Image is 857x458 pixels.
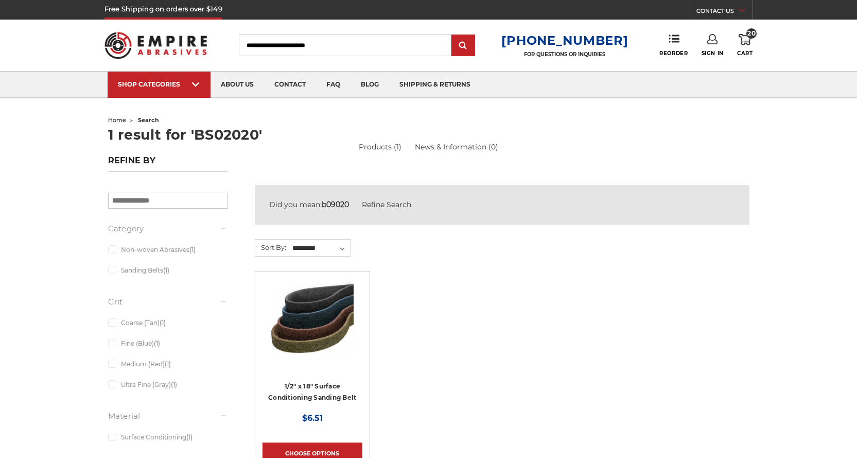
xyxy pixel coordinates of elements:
[118,80,200,88] div: SHOP CATEGORIES
[263,279,362,379] a: Surface Conditioning Sanding Belts
[351,72,389,98] a: blog
[737,34,753,57] a: 20 Cart
[415,142,498,152] a: News & Information (0)
[211,72,264,98] a: about us
[659,50,688,57] span: Reorder
[264,72,316,98] a: contact
[291,241,351,256] select: Sort By:
[389,72,481,98] a: shipping & returns
[255,240,286,255] label: Sort By:
[268,382,356,402] a: 1/2" x 18" Surface Conditioning Sanding Belt
[453,36,474,56] input: Submit
[104,25,207,65] img: Empire Abrasives
[271,279,354,361] img: Surface Conditioning Sanding Belts
[746,28,757,39] span: 20
[501,33,628,48] a: [PHONE_NUMBER]
[737,50,753,57] span: Cart
[108,116,126,124] a: home
[501,51,628,58] p: FOR QUESTIONS OR INQUIRIES
[362,200,411,209] a: Refine Search
[108,223,228,235] h5: Category
[316,72,351,98] a: faq
[359,142,401,151] a: Products (1)
[269,199,735,210] div: Did you mean:
[659,34,688,56] a: Reorder
[302,413,323,423] span: $6.51
[696,5,753,20] a: CONTACT US
[138,116,159,124] span: search
[108,156,228,172] h5: Refine by
[702,50,724,57] span: Sign In
[108,128,749,142] h1: 1 result for 'BS02020'
[322,200,349,209] strong: b09020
